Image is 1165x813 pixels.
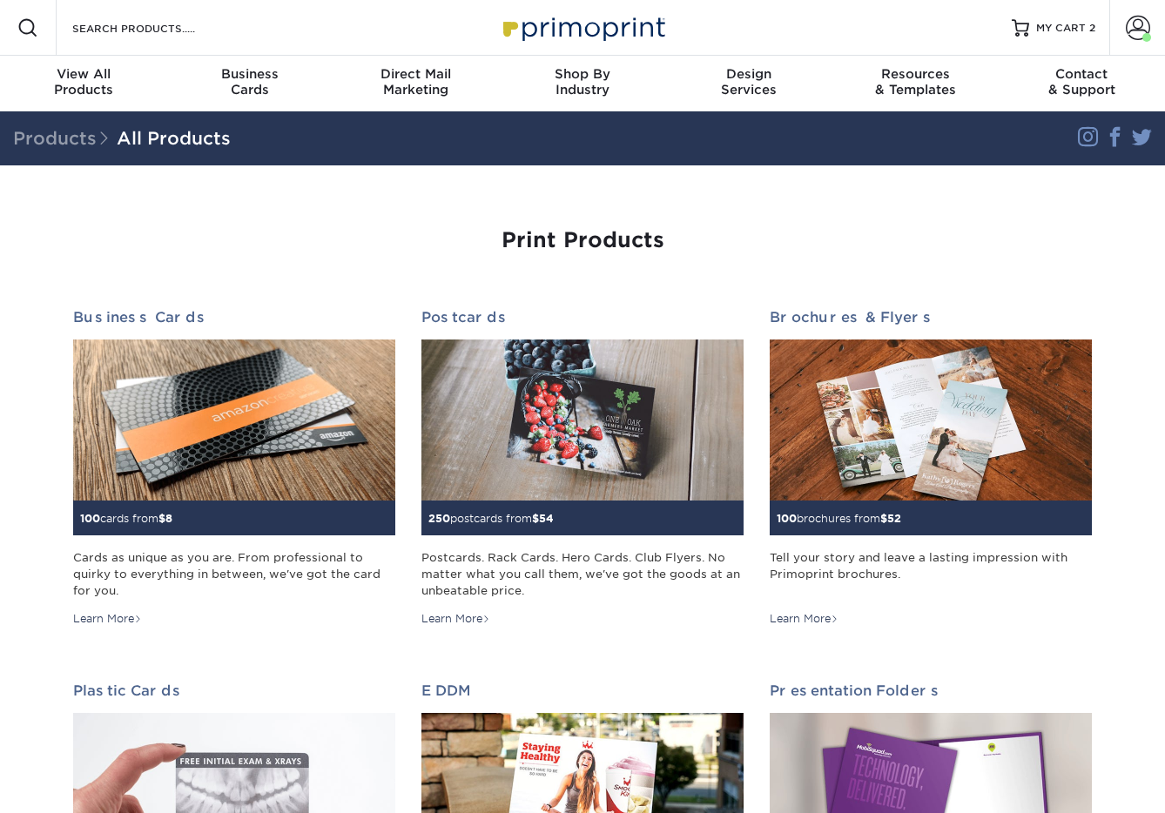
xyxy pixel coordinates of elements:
[117,128,231,149] a: All Products
[158,512,165,525] span: $
[832,66,999,97] div: & Templates
[532,512,539,525] span: $
[770,339,1092,501] img: Brochures & Flyers
[666,66,832,97] div: Services
[73,339,395,501] img: Business Cards
[73,309,395,326] h2: Business Cards
[666,56,832,111] a: DesignServices
[73,309,395,627] a: Business Cards 100cards from$8 Cards as unique as you are. From professional to quirky to everyth...
[421,309,744,627] a: Postcards 250postcards from$54 Postcards. Rack Cards. Hero Cards. Club Flyers. No matter what you...
[73,228,1092,253] h1: Print Products
[770,611,838,627] div: Learn More
[333,56,499,111] a: Direct MailMarketing
[421,611,490,627] div: Learn More
[80,512,100,525] span: 100
[887,512,901,525] span: 52
[999,66,1165,82] span: Contact
[832,56,999,111] a: Resources& Templates
[13,128,117,149] span: Products
[770,682,1092,699] h2: Presentation Folders
[73,611,142,627] div: Learn More
[421,309,744,326] h2: Postcards
[999,56,1165,111] a: Contact& Support
[421,549,744,599] div: Postcards. Rack Cards. Hero Cards. Club Flyers. No matter what you call them, we've got the goods...
[880,512,887,525] span: $
[421,682,744,699] h2: EDDM
[777,512,901,525] small: brochures from
[495,9,670,46] img: Primoprint
[333,66,499,82] span: Direct Mail
[166,66,333,97] div: Cards
[166,66,333,82] span: Business
[999,66,1165,97] div: & Support
[428,512,450,525] span: 250
[73,549,395,599] div: Cards as unique as you are. From professional to quirky to everything in between, we've got the c...
[499,66,665,97] div: Industry
[770,309,1092,326] h2: Brochures & Flyers
[770,549,1092,599] div: Tell your story and leave a lasting impression with Primoprint brochures.
[421,339,744,501] img: Postcards
[166,56,333,111] a: BusinessCards
[499,56,665,111] a: Shop ByIndustry
[1036,21,1086,36] span: MY CART
[770,309,1092,627] a: Brochures & Flyers 100brochures from$52 Tell your story and leave a lasting impression with Primo...
[666,66,832,82] span: Design
[428,512,554,525] small: postcards from
[165,512,172,525] span: 8
[499,66,665,82] span: Shop By
[832,66,999,82] span: Resources
[71,17,240,38] input: SEARCH PRODUCTS.....
[333,66,499,97] div: Marketing
[1089,22,1095,34] span: 2
[777,512,797,525] span: 100
[80,512,172,525] small: cards from
[539,512,554,525] span: 54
